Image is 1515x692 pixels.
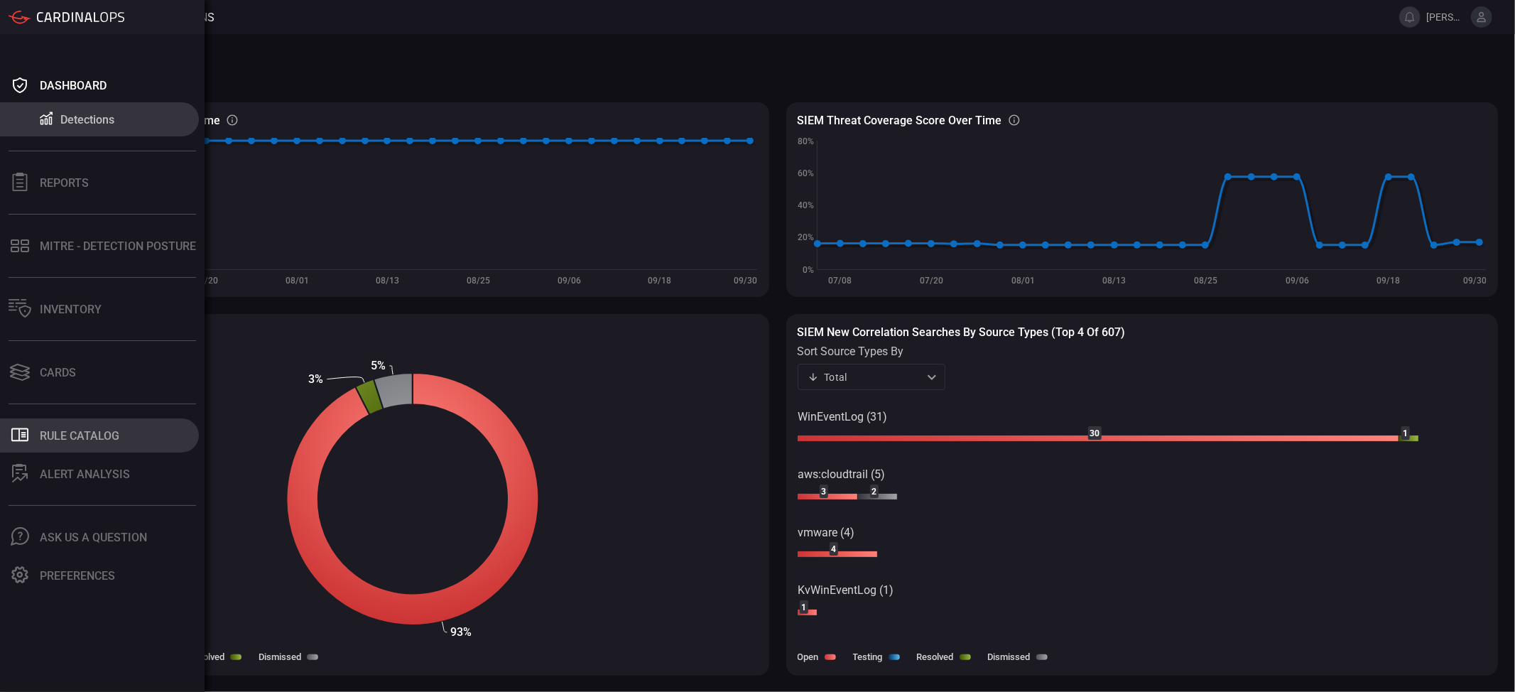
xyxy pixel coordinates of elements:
[798,652,819,662] label: Open
[798,168,814,178] text: 60%
[798,583,894,597] text: KvWinEventLog (1)
[188,652,224,662] label: Resolved
[798,467,885,481] text: aws:cloudtrail (5)
[1194,276,1217,286] text: 08/25
[40,303,102,316] div: Inventory
[1426,11,1465,23] span: [PERSON_NAME][EMAIL_ADDRESS][DOMAIN_NAME]
[734,276,758,286] text: 09/30
[558,276,581,286] text: 09/06
[308,372,323,386] text: 3%
[1090,428,1099,438] text: 30
[821,487,826,497] text: 3
[40,569,115,583] div: Preferences
[798,200,814,210] text: 40%
[40,467,130,481] div: ALERT ANALYSIS
[798,410,887,423] text: WinEventLog (31)
[1285,276,1308,286] text: 09/06
[467,276,490,286] text: 08/25
[40,366,76,379] div: Cards
[831,544,836,554] text: 4
[828,276,852,286] text: 07/08
[40,176,89,190] div: Reports
[798,526,854,539] text: vmware (4)
[40,239,196,253] div: MITRE - Detection Posture
[371,359,386,372] text: 5%
[450,625,472,639] text: 93%
[1011,276,1034,286] text: 08/01
[40,79,107,92] div: Dashboard
[798,345,945,358] label: sort source types by
[988,652,1031,662] label: Dismissed
[798,114,1002,127] h3: SIEM Threat coverage score over time
[853,652,883,662] label: Testing
[40,531,147,544] div: Ask Us A Question
[648,276,672,286] text: 09/18
[195,276,218,286] text: 07/20
[60,113,114,126] div: Detections
[376,276,399,286] text: 08/13
[920,276,943,286] text: 07/20
[1403,428,1408,438] text: 1
[801,602,806,612] text: 1
[1102,276,1126,286] text: 08/13
[259,652,301,662] label: Dismissed
[798,136,814,146] text: 80%
[1376,276,1400,286] text: 09/18
[871,487,876,497] text: 2
[40,429,119,443] div: Rule Catalog
[286,276,309,286] text: 08/01
[798,232,814,242] text: 20%
[917,652,954,662] label: Resolved
[803,265,814,275] text: 0%
[808,370,923,384] div: Total
[798,325,1487,339] h3: SIEM New correlation searches by source types (Top 4 of 607)
[1463,276,1487,286] text: 09/30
